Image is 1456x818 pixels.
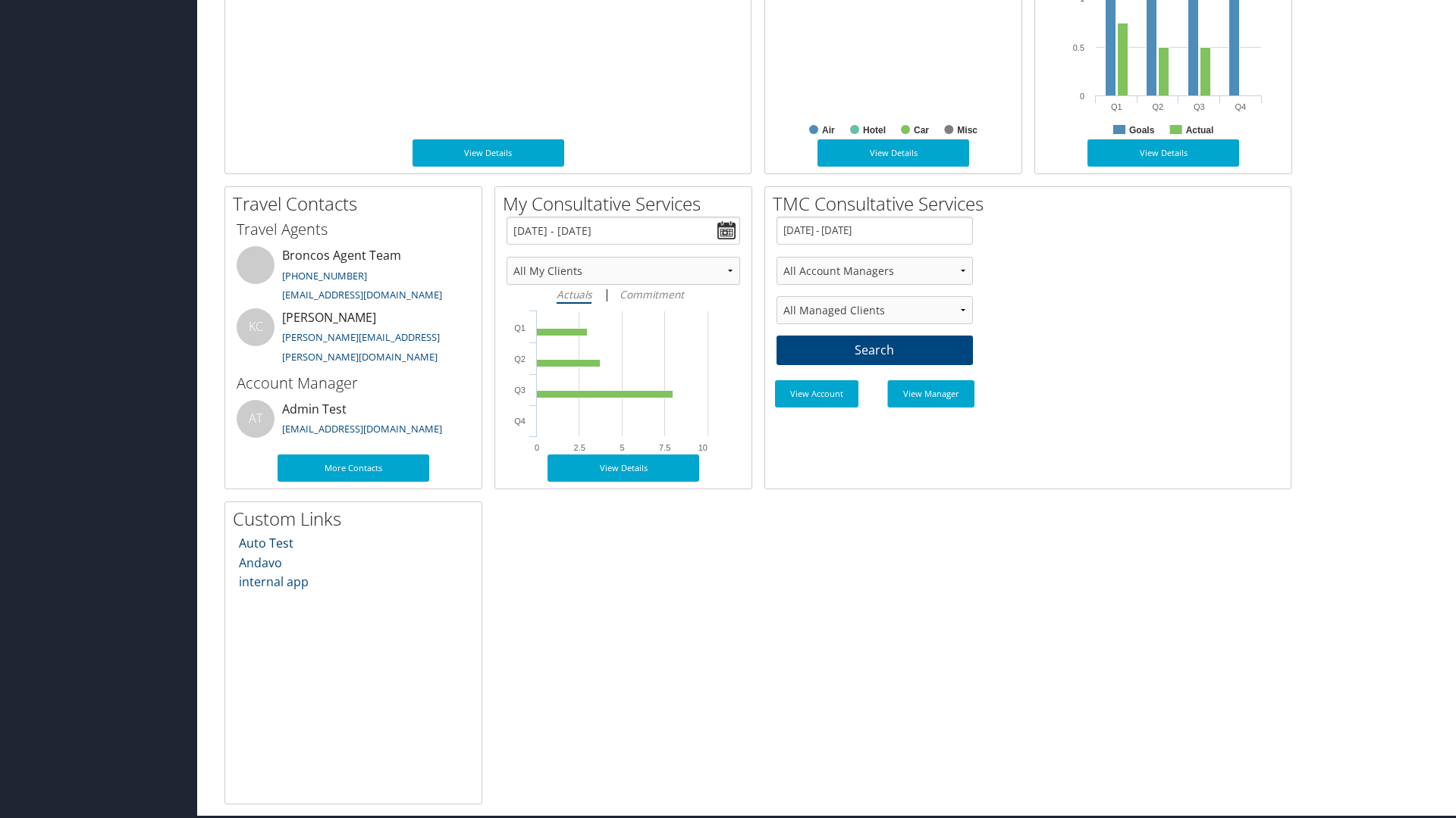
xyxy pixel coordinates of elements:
h2: TMC Consultative Services [773,191,1291,217]
div: KC [237,308,275,346]
a: Search [777,336,973,366]
text: 10 [698,443,708,452]
a: View Manager [887,380,974,407]
text: Q2 [1152,102,1163,111]
a: More Contacts [278,454,429,482]
i: Commitment [620,287,684,301]
text: Air [822,125,835,136]
tspan: Q2 [514,354,526,364]
a: View Details [413,139,564,167]
text: Q1 [1111,102,1122,111]
i: Actuals [557,287,591,301]
li: [PERSON_NAME] [229,308,478,370]
text: Car [914,125,929,136]
text: Q3 [1194,102,1205,111]
text: Misc [957,125,977,136]
div: | [507,285,740,304]
tspan: Q4 [514,417,526,426]
tspan: Q3 [514,386,526,395]
text: Goals [1129,125,1155,136]
a: View Account [775,380,858,407]
h2: My Consultative Services [503,191,752,217]
text: 0 [535,443,539,452]
h3: Travel Agents [237,219,470,240]
a: [PHONE_NUMBER] [282,269,367,283]
text: Q4 [1235,102,1246,111]
li: Admin Test [229,400,478,449]
tspan: 0.5 [1073,43,1084,52]
div: AT [237,400,275,438]
a: View Details [1087,139,1239,167]
a: View Details [548,454,699,482]
a: [PERSON_NAME][EMAIL_ADDRESS][PERSON_NAME][DOMAIN_NAME] [282,330,440,364]
a: [EMAIL_ADDRESS][DOMAIN_NAME] [282,288,442,301]
a: [EMAIL_ADDRESS][DOMAIN_NAME] [282,422,442,436]
tspan: Q1 [514,323,526,333]
h2: Travel Contacts [233,191,482,217]
text: 2.5 [574,443,585,452]
h2: Custom Links [233,506,482,532]
text: Hotel [863,125,886,136]
li: Broncos Agent Team [229,246,478,308]
text: 7.5 [659,443,670,452]
a: internal app [239,573,309,590]
tspan: 0 [1080,92,1084,101]
a: View Details [817,139,969,167]
a: Auto Test [239,535,293,551]
a: Andavo [239,554,282,571]
h3: Account Manager [237,373,470,394]
text: 5 [620,443,624,452]
text: Actual [1186,125,1214,136]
